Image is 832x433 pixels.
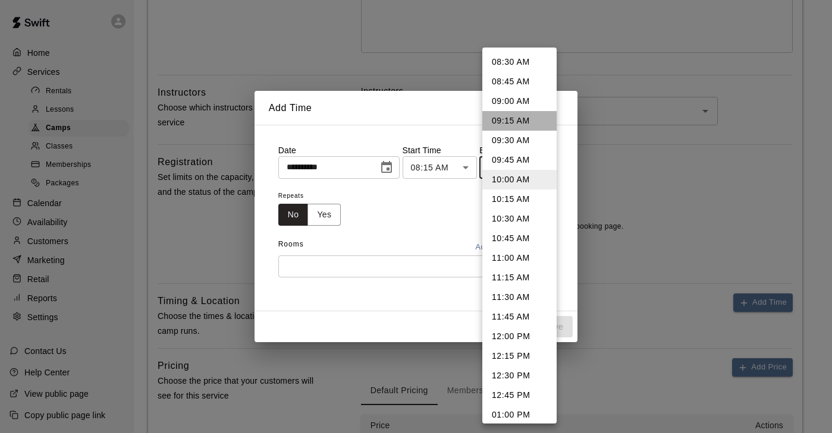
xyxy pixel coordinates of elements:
li: 10:00 AM [482,170,557,189]
li: 12:45 PM [482,385,557,405]
li: 12:00 PM [482,327,557,346]
li: 09:30 AM [482,131,557,150]
li: 08:45 AM [482,72,557,91]
li: 12:30 PM [482,366,557,385]
li: 12:15 PM [482,346,557,366]
li: 10:30 AM [482,209,557,229]
li: 11:45 AM [482,307,557,327]
li: 01:00 PM [482,405,557,425]
li: 11:30 AM [482,287,557,307]
li: 10:45 AM [482,229,557,248]
li: 09:00 AM [482,91,557,111]
li: 09:45 AM [482,150,557,170]
li: 09:15 AM [482,111,557,131]
li: 10:15 AM [482,189,557,209]
li: 11:00 AM [482,248,557,268]
li: 08:30 AM [482,52,557,72]
li: 11:15 AM [482,268,557,287]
